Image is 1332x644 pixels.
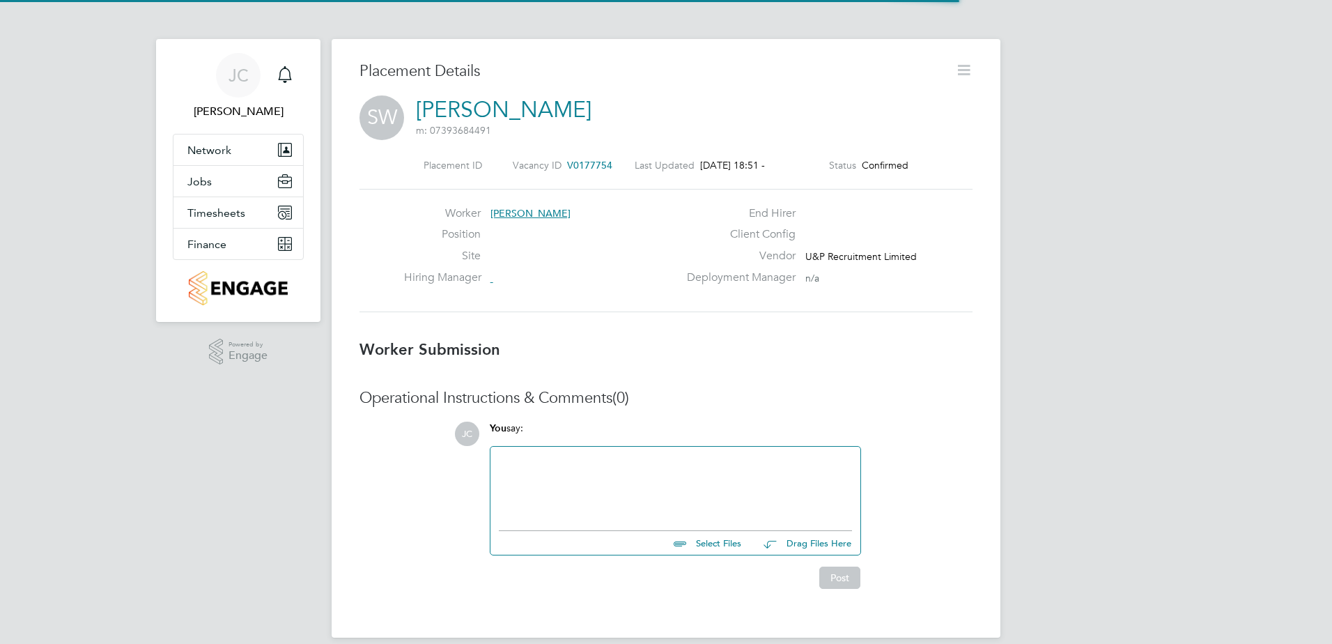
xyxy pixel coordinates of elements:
[173,103,304,120] span: Jack Capon
[404,270,481,285] label: Hiring Manager
[173,229,303,259] button: Finance
[173,271,304,305] a: Go to home page
[424,159,482,171] label: Placement ID
[359,61,945,82] h3: Placement Details
[229,350,268,362] span: Engage
[229,339,268,351] span: Powered by
[752,529,852,558] button: Drag Files Here
[187,206,245,220] span: Timesheets
[679,249,796,263] label: Vendor
[187,144,231,157] span: Network
[490,422,506,434] span: You
[805,272,819,284] span: n/a
[862,159,908,171] span: Confirmed
[805,250,917,263] span: U&P Recruitment Limited
[679,270,796,285] label: Deployment Manager
[173,135,303,165] button: Network
[679,206,796,221] label: End Hirer
[700,159,765,171] span: [DATE] 18:51 -
[829,159,856,171] label: Status
[187,175,212,188] span: Jobs
[229,66,249,84] span: JC
[819,567,860,589] button: Post
[209,339,268,365] a: Powered byEngage
[635,159,695,171] label: Last Updated
[173,166,303,197] button: Jobs
[455,422,479,446] span: JC
[173,53,304,120] a: JC[PERSON_NAME]
[187,238,226,251] span: Finance
[513,159,562,171] label: Vacancy ID
[359,95,404,140] span: SW
[490,207,571,220] span: [PERSON_NAME]
[404,249,481,263] label: Site
[404,227,481,242] label: Position
[173,197,303,228] button: Timesheets
[490,422,861,446] div: say:
[567,159,612,171] span: V0177754
[359,388,973,408] h3: Operational Instructions & Comments
[679,227,796,242] label: Client Config
[156,39,320,322] nav: Main navigation
[416,96,591,123] a: [PERSON_NAME]
[416,124,491,137] span: m: 07393684491
[359,340,500,359] b: Worker Submission
[404,206,481,221] label: Worker
[189,271,287,305] img: countryside-properties-logo-retina.png
[612,388,629,407] span: (0)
